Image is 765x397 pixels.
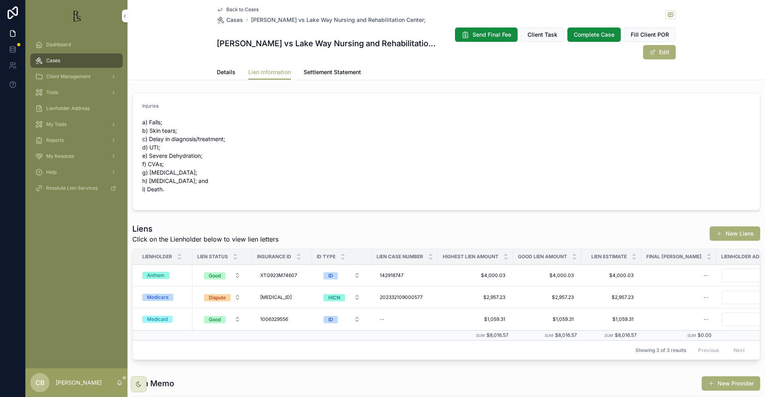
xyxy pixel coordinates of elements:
div: HICN [328,294,340,301]
a: Anthem [142,272,188,279]
span: [MEDICAL_ID] [260,294,292,301]
a: Dashboard [30,37,123,52]
span: Good Lien Amount [518,254,567,260]
span: $0.00 [698,332,712,338]
h1: [PERSON_NAME] vs Lake Way Nursing and Rehabilitation Center; [217,38,439,49]
a: Lienholder Address [30,101,123,116]
a: Select Button [197,312,247,327]
span: Lien Estimate [591,254,627,260]
span: $1,059.31 [446,316,505,322]
a: $4,000.03 [518,269,577,282]
button: Select Button [198,268,247,283]
span: 142918747 [380,272,404,279]
small: Sum [476,333,485,338]
a: Reports [30,133,123,147]
a: Tools [30,85,123,100]
span: 1006329556 [260,316,288,322]
a: $1,059.31 [518,313,577,326]
div: -- [704,316,708,322]
a: $4,000.03 [443,269,508,282]
span: Tools [46,89,58,96]
span: ID Type [317,254,335,260]
p: [PERSON_NAME] [56,379,102,387]
a: Help [30,165,123,179]
span: Back to Cases [226,6,259,13]
span: Click on the Lienholder below to view lien letters [132,234,279,244]
span: $8,016.57 [555,332,577,338]
span: Reports [46,137,64,143]
div: Medicaid [147,316,168,323]
a: 142918747 [377,269,433,282]
span: Injuries [142,103,159,109]
div: -- [704,294,708,301]
a: Details [217,65,235,81]
span: Cases [46,57,60,64]
a: Select Button [317,312,367,327]
a: [PERSON_NAME] vs Lake Way Nursing and Rehabilitation Center; [251,16,426,24]
span: Final [PERSON_NAME] [646,254,702,260]
span: Lien Case Number [377,254,423,260]
a: Medicaid [142,316,188,323]
a: -- [646,291,712,304]
span: Lienholder Address [46,105,90,112]
div: Good [209,272,221,279]
a: Settlement Statement [304,65,361,81]
a: Cases [217,16,243,24]
span: Lien Information [248,68,291,76]
p: a) Falls; b) Skin tears; c) Delay in diagnosis/treatment; d) UTI; e) Severe Dehydration; f) CVAs;... [142,118,290,193]
a: 1006329556 [257,313,307,326]
span: $4,000.03 [446,272,505,279]
span: Client Management [46,73,90,80]
div: ID [328,316,333,323]
span: $2,957.23 [521,294,574,301]
span: $4,000.03 [521,272,574,279]
button: Send Final Fee [455,28,518,42]
a: Medicare [142,294,188,301]
span: Complete Case [574,31,614,39]
button: Select Button [317,268,367,283]
a: $2,957.23 [443,291,508,304]
span: $1,059.31 [590,316,634,322]
span: Showing 3 of 3 results [636,347,686,354]
span: My Resolute [46,153,74,159]
a: $2,957.23 [586,291,637,304]
button: New Liens [710,226,760,241]
span: $8,016.57 [486,332,508,338]
a: Select Button [197,290,247,305]
div: Anthem [147,272,165,279]
a: Lien Information [248,65,291,80]
a: Back to Cases [217,6,259,13]
button: New Provider [702,376,760,391]
a: Resolute Lien Services [30,181,123,195]
span: Client Task [528,31,557,39]
span: Send Final Fee [473,31,511,39]
a: Select Button [317,268,367,283]
a: XTG923M74607 [257,269,307,282]
a: Client Management [30,69,123,84]
div: Dispute [209,294,226,301]
a: -- [646,313,712,326]
button: Complete Case [567,28,621,42]
button: Client Task [521,28,564,42]
span: Resolute Lien Services [46,185,98,191]
a: $1,059.31 [586,313,637,326]
span: Fill Client POR [631,31,669,39]
a: Select Button [197,268,247,283]
div: Good [209,316,221,323]
span: $8,016.57 [615,332,637,338]
span: 202332109000577 [380,294,423,301]
a: Cases [30,53,123,68]
button: Select Button [317,312,367,326]
img: App logo [70,10,83,22]
h1: Liens [132,223,279,234]
span: Cases [226,16,243,24]
span: Settlement Statement [304,68,361,76]
a: -- [646,269,712,282]
span: $2,957.23 [590,294,634,301]
div: Medicare [147,294,169,301]
a: My Resolute [30,149,123,163]
a: [MEDICAL_ID] [257,291,307,304]
span: Dashboard [46,41,71,48]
